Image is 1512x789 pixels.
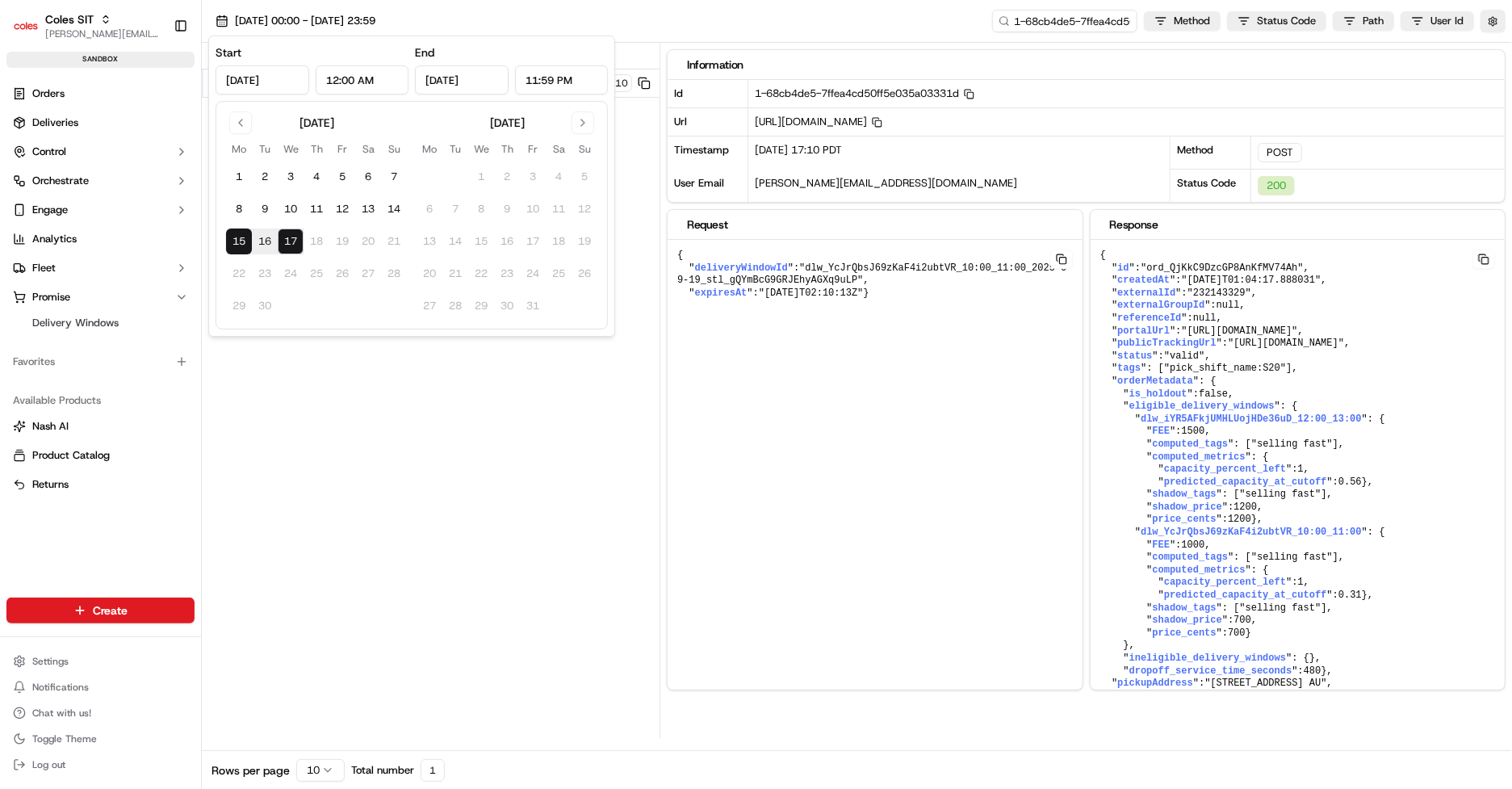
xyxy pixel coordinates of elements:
span: createdAt [1117,275,1170,286]
th: Monday [417,141,442,157]
span: 700 [1228,627,1246,639]
span: FEE [1152,539,1170,551]
span: "[URL][DOMAIN_NAME]" [1228,338,1344,349]
span: [DATE] [143,293,176,306]
div: sandbox [6,52,195,68]
span: • [134,293,140,306]
span: 1200 [1233,502,1257,513]
button: Returns [6,472,195,497]
div: Favorites [6,349,195,375]
span: Nash AI [32,419,69,434]
div: Past conversations [16,209,108,222]
span: "pick_shift_name:S20" [1164,363,1286,374]
span: Path [1363,14,1384,28]
input: Date [415,65,509,94]
span: "selling fast" [1251,552,1333,563]
span: 0.31 [1338,590,1362,601]
span: [PERSON_NAME] [50,250,131,262]
input: Got a question? Start typing here... [42,103,291,120]
span: capacity_percent_left [1164,577,1286,588]
span: referenceId [1117,313,1181,324]
th: Tuesday [252,141,278,157]
button: Go to next month [572,111,594,134]
span: Create [93,602,128,619]
button: 12 [329,196,355,222]
span: API Documentation [153,360,259,376]
span: Analytics [32,232,77,246]
div: POST [1258,143,1302,162]
a: Delivery Windows [26,312,175,334]
span: ineligible_delivery_windows [1129,653,1286,664]
th: Friday [520,141,546,157]
button: Path [1333,11,1394,31]
button: 8 [226,196,252,222]
span: [DATE] [143,250,176,262]
span: expiresAt [695,287,748,299]
span: id [1117,262,1129,274]
span: Settings [32,655,69,668]
a: Nash AI [13,419,188,434]
button: 5 [329,164,355,190]
span: "ord_QjKkC9DzcGP8AnKfMV74Ah" [1141,262,1304,274]
span: Product Catalog [32,448,110,463]
span: "232143329" [1187,287,1251,299]
a: Powered byPylon [114,399,195,412]
button: Coles SITColes SIT[PERSON_NAME][EMAIL_ADDRESS][DOMAIN_NAME] [6,6,167,45]
button: Coles SIT [45,11,94,27]
span: 480 [1304,665,1321,677]
span: shadow_tags [1152,602,1216,614]
span: capacity_percent_left [1164,464,1286,475]
span: shadow_price [1152,502,1221,513]
a: Orders [6,81,195,107]
span: dlw_iYR5AFkjUMHLUojHDe36uD_12:00_13:00 [1141,413,1362,425]
span: Chat with us! [32,707,91,720]
div: 200 [1258,176,1295,195]
span: 1000 [1181,539,1204,551]
div: Request [687,216,1062,233]
div: [DATE] [299,115,334,131]
button: 2 [252,164,278,190]
div: User Email [668,170,748,203]
button: 15 [226,229,252,254]
span: 0.56 [1338,476,1362,488]
button: 1 [226,164,252,190]
button: Chat with us! [6,702,195,724]
span: Notifications [32,681,89,694]
button: Fleet [6,255,195,281]
a: 📗Knowledge Base [10,354,130,383]
button: Product Catalog [6,443,195,468]
div: Start new chat [73,153,265,170]
span: computed_tags [1152,439,1228,450]
span: null [1193,313,1217,324]
span: Knowledge Base [32,360,124,376]
a: 💻API Documentation [130,354,266,383]
span: computed_metrics [1152,564,1245,576]
button: 10 [278,196,304,222]
input: Type to search [992,10,1137,32]
span: deliveryWindowId [695,262,788,274]
div: We're available if you need us! [73,170,222,183]
div: 💻 [136,362,149,375]
button: Toggle Theme [6,728,195,750]
span: "[URL][DOMAIN_NAME]" [1181,325,1297,337]
span: Pylon [161,400,195,412]
input: Time [515,65,609,94]
button: 17 [278,229,304,254]
span: "valid" [1164,350,1204,362]
span: tags [1117,363,1141,374]
button: 9 [252,196,278,222]
button: Notifications [6,676,195,699]
th: Wednesday [278,141,304,157]
a: Returns [13,477,188,492]
div: Method [1171,136,1251,169]
button: 14 [381,196,407,222]
span: price_cents [1152,627,1216,639]
div: 1 [421,759,445,782]
th: Friday [329,141,355,157]
span: is_holdout [1129,388,1187,400]
button: Control [6,139,195,165]
img: 1736555255976-a54dd68f-1ca7-489b-9aae-adbdc363a1c4 [16,153,45,183]
span: [DATE] 00:00 - [DATE] 23:59 [235,14,375,28]
span: eligible_delivery_windows [1129,401,1275,412]
span: Fleet [32,261,56,275]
